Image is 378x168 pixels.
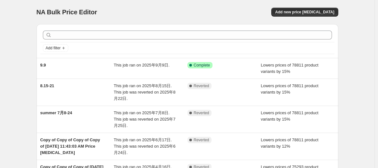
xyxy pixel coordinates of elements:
span: Add new price [MEDICAL_DATA] [275,10,334,15]
span: Lowers prices of 78811 product variants by 15% [261,63,318,74]
span: Lowers prices of 78811 product variants by 15% [261,110,318,122]
span: 9.9 [40,63,46,67]
span: Lowers prices of 78811 product variants by 12% [261,137,318,149]
span: This job ran on 2025年6月17日. This job was reverted on 2025年6月24日. [114,137,175,155]
span: summer 7月8-24 [40,110,72,115]
span: Copy of Copy of Copy of Copy of [DATE] 11:43:03 AM Price [MEDICAL_DATA] [40,137,100,155]
span: This job ran on 2025年8月15日. This job was reverted on 2025年8月22日. [114,83,175,101]
span: Add filter [46,45,61,51]
span: Reverted [194,110,209,115]
span: This job ran on 2025年7月8日. This job was reverted on 2025年7月25日. [114,110,175,128]
button: Add filter [43,44,68,52]
button: Add new price [MEDICAL_DATA] [271,8,338,17]
span: This job ran on 2025年9月9日. [114,63,170,67]
span: Reverted [194,137,209,143]
span: Complete [194,63,210,68]
span: 8.15-21 [40,83,54,88]
span: Lowers prices of 78811 product variants by 15% [261,83,318,94]
span: NA Bulk Price Editor [37,9,97,16]
span: Reverted [194,83,209,88]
